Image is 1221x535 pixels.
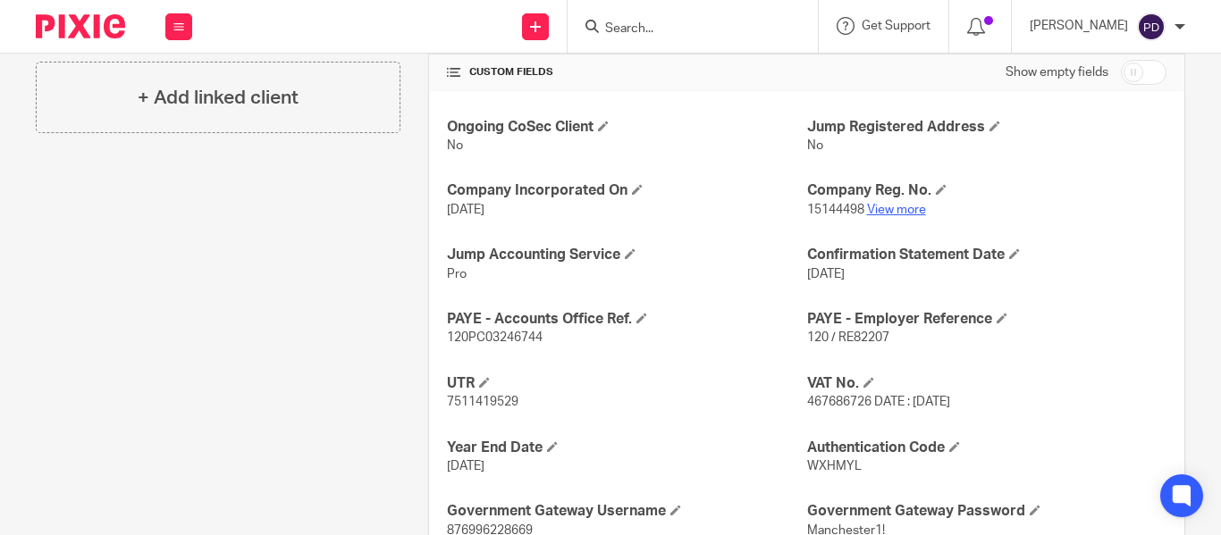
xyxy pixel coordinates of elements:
[807,246,1166,264] h4: Confirmation Statement Date
[447,139,463,152] span: No
[447,246,806,264] h4: Jump Accounting Service
[807,396,950,408] span: 467686726 DATE : [DATE]
[447,118,806,137] h4: Ongoing CoSec Client
[1006,63,1108,81] label: Show empty fields
[807,460,862,472] span: WXHMYL
[447,181,806,200] h4: Company Incorporated On
[447,268,467,280] span: Pro
[867,204,926,216] a: View more
[447,310,806,329] h4: PAYE - Accounts Office Ref.
[807,439,1166,457] h4: Authentication Code
[447,502,806,521] h4: Government Gateway Username
[447,460,484,472] span: [DATE]
[807,268,845,280] span: [DATE]
[447,374,806,393] h4: UTR
[447,439,806,457] h4: Year End Date
[447,396,518,408] span: 7511419529
[447,65,806,79] h4: CUSTOM FIELDS
[807,374,1166,393] h4: VAT No.
[862,20,930,32] span: Get Support
[807,204,864,216] span: 15144498
[807,139,823,152] span: No
[807,331,889,344] span: 120 / RE82207
[36,14,125,38] img: Pixie
[138,84,299,112] h4: + Add linked client
[447,204,484,216] span: [DATE]
[807,502,1166,521] h4: Government Gateway Password
[1137,13,1166,41] img: svg%3E
[807,181,1166,200] h4: Company Reg. No.
[1030,17,1128,35] p: [PERSON_NAME]
[807,310,1166,329] h4: PAYE - Employer Reference
[807,118,1166,137] h4: Jump Registered Address
[447,331,543,344] span: 120PC03246744
[603,21,764,38] input: Search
